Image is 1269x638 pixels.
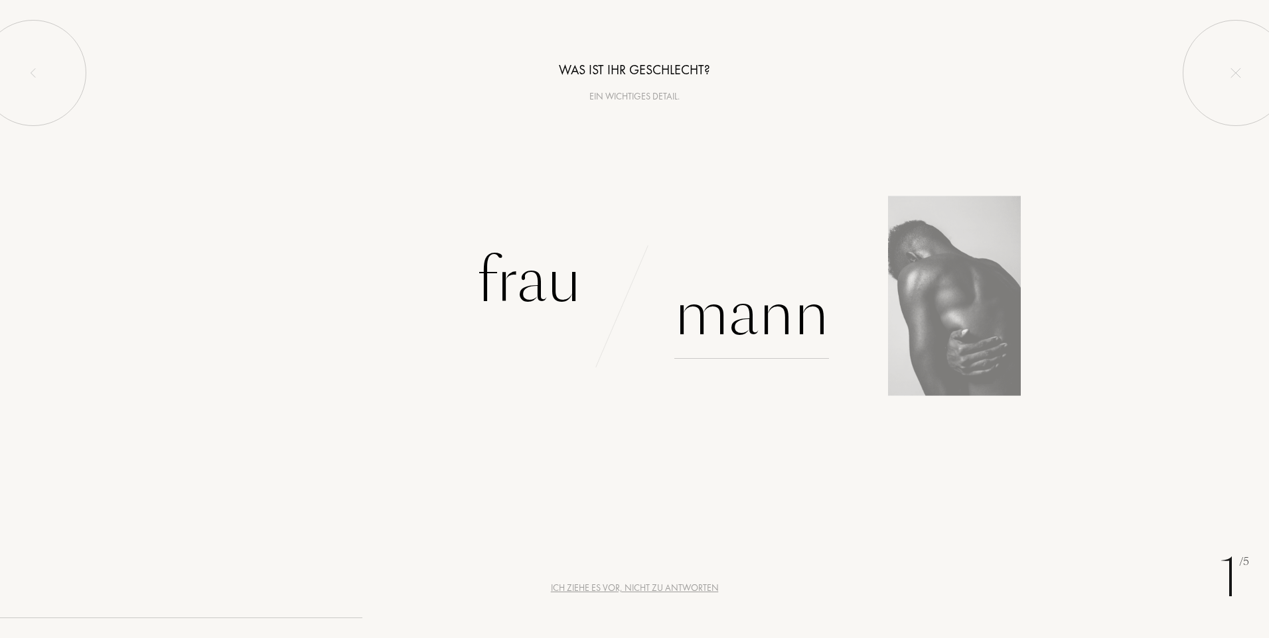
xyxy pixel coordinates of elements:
div: Frau [477,236,581,326]
div: Ich ziehe es vor, nicht zu antworten [551,581,719,595]
img: left_onboard.svg [28,68,38,78]
span: /5 [1239,554,1249,570]
div: Mann [674,269,829,359]
img: quit_onboard.svg [1231,68,1241,78]
div: 1 [1219,539,1249,618]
